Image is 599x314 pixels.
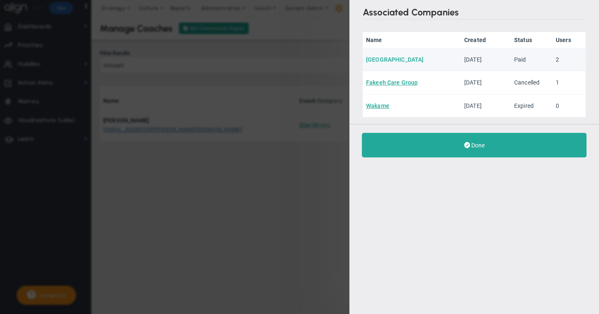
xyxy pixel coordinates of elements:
[552,48,586,71] td: 2
[363,7,586,20] h2: Associated Companies
[461,71,511,94] td: [DATE]
[363,32,461,48] th: Name
[511,48,552,71] td: Paid
[471,142,485,149] span: Done
[461,48,511,71] td: [DATE]
[552,71,586,94] td: 1
[362,133,587,157] button: Done
[461,32,511,48] th: Created
[511,95,552,117] td: Expired
[511,71,552,94] td: Cancelled
[366,79,418,86] a: Fakeeh Care Group
[511,32,552,48] th: Status
[366,102,389,109] a: Wakame
[461,95,511,117] td: [DATE]
[366,56,423,63] a: [GEOGRAPHIC_DATA]
[552,32,586,48] th: Users
[552,95,586,117] td: 0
